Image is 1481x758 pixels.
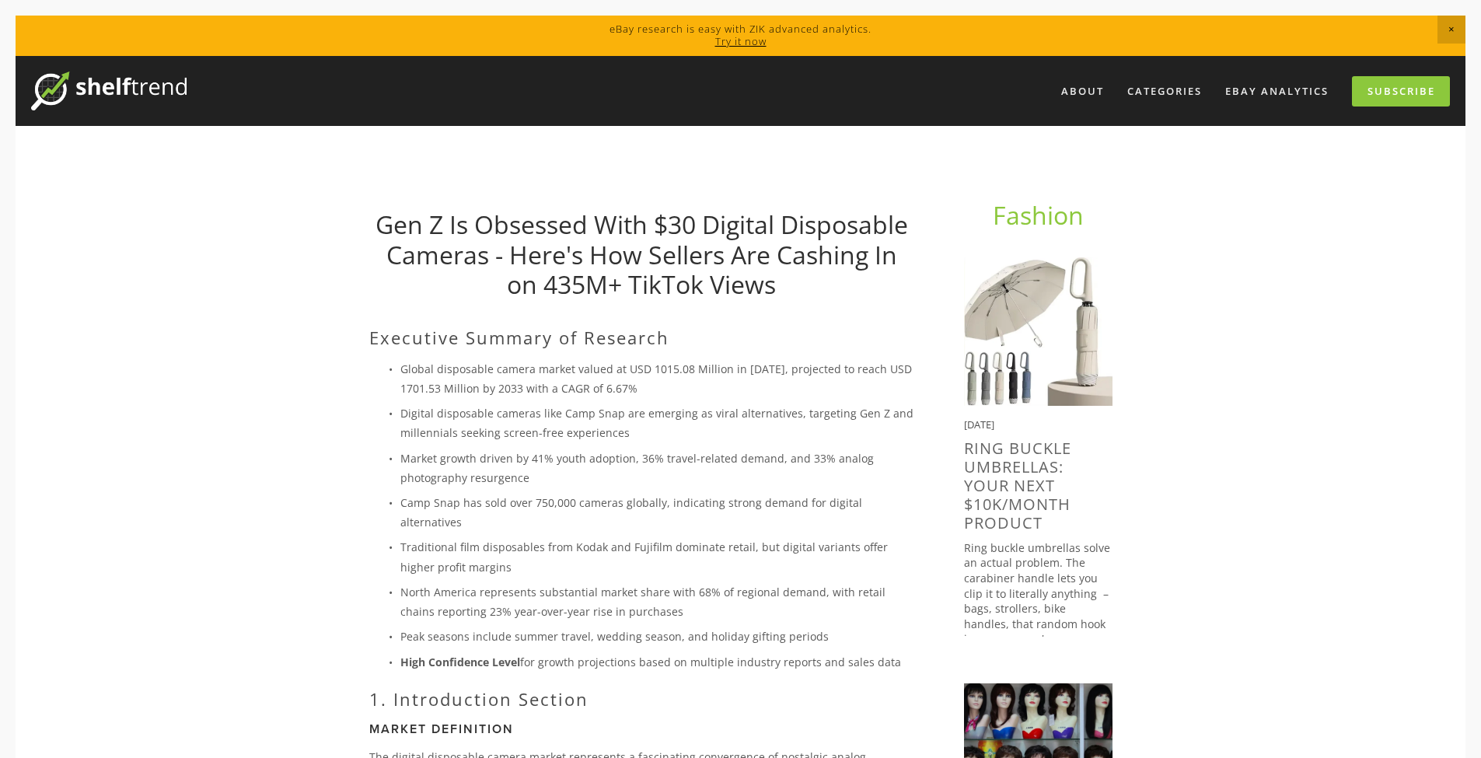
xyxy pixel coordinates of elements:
[1215,79,1339,104] a: eBay Analytics
[964,438,1071,533] a: Ring Buckle Umbrellas: Your Next $10K/Month Product
[1352,76,1450,107] a: Subscribe
[400,493,914,532] p: Camp Snap has sold over 750,000 cameras globally, indicating strong demand for digital alternatives
[964,417,994,431] time: [DATE]
[993,198,1084,232] a: Fashion
[400,403,914,442] p: Digital disposable cameras like Camp Snap are emerging as viral alternatives, targeting Gen Z and...
[964,540,1112,662] p: Ring buckle umbrellas solve an actual problem. The carabiner handle lets you clip it to literally...
[400,652,914,672] p: for growth projections based on multiple industry reports and sales data
[400,655,520,669] strong: High Confidence Level
[400,359,914,398] p: Global disposable camera market valued at USD 1015.08 Million in [DATE], projected to reach USD 1...
[369,721,914,736] h3: Market Definition
[369,327,914,348] h2: Executive Summary of Research
[715,34,767,48] a: Try it now
[400,582,914,621] p: North America represents substantial market share with 68% of regional demand, with retail chains...
[1437,16,1465,44] span: Close Announcement
[400,449,914,487] p: Market growth driven by 41% youth adoption, 36% travel-related demand, and 33% analog photography...
[375,208,908,301] a: Gen Z Is Obsessed With $30 Digital Disposable Cameras - Here's How Sellers Are Cashing In on 435M...
[964,257,1112,406] img: Ring Buckle Umbrellas: Your Next $10K/Month Product
[1117,79,1212,104] div: Categories
[400,627,914,646] p: Peak seasons include summer travel, wedding season, and holiday gifting periods
[31,72,187,110] img: ShelfTrend
[1051,79,1114,104] a: About
[400,537,914,576] p: Traditional film disposables from Kodak and Fujifilm dominate retail, but digital variants offer ...
[369,689,914,709] h2: 1. Introduction Section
